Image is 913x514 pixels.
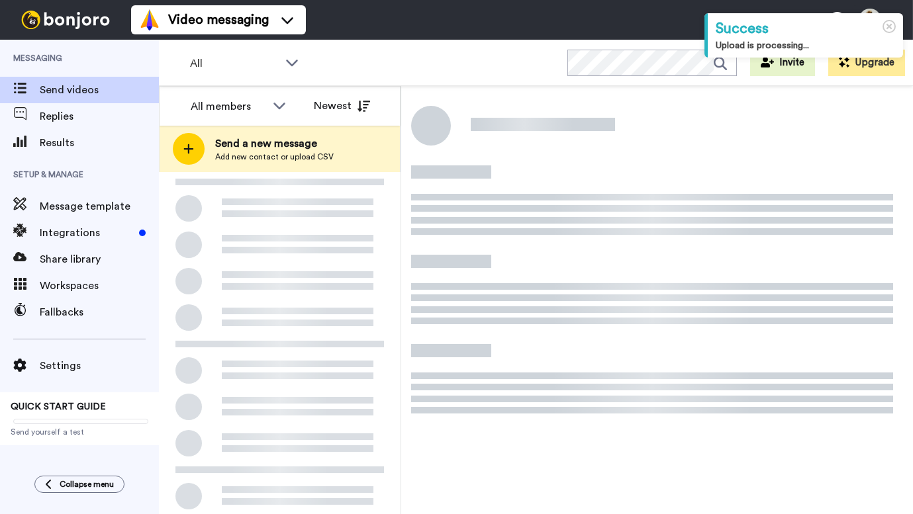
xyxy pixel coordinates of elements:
[60,479,114,490] span: Collapse menu
[168,11,269,29] span: Video messaging
[11,402,106,411] span: QUICK START GUIDE
[40,278,159,294] span: Workspaces
[40,251,159,267] span: Share library
[716,19,895,39] div: Success
[40,304,159,320] span: Fallbacks
[40,108,159,124] span: Replies
[750,50,815,76] button: Invite
[34,476,124,493] button: Collapse menu
[190,56,279,71] span: All
[40,135,159,151] span: Results
[304,93,380,119] button: Newest
[40,225,134,241] span: Integrations
[716,39,895,52] div: Upload is processing...
[40,198,159,214] span: Message template
[11,427,148,437] span: Send yourself a test
[828,50,905,76] button: Upgrade
[215,136,334,151] span: Send a new message
[16,11,115,29] img: bj-logo-header-white.svg
[40,358,159,374] span: Settings
[139,9,160,30] img: vm-color.svg
[215,151,334,162] span: Add new contact or upload CSV
[40,82,159,98] span: Send videos
[191,99,266,114] div: All members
